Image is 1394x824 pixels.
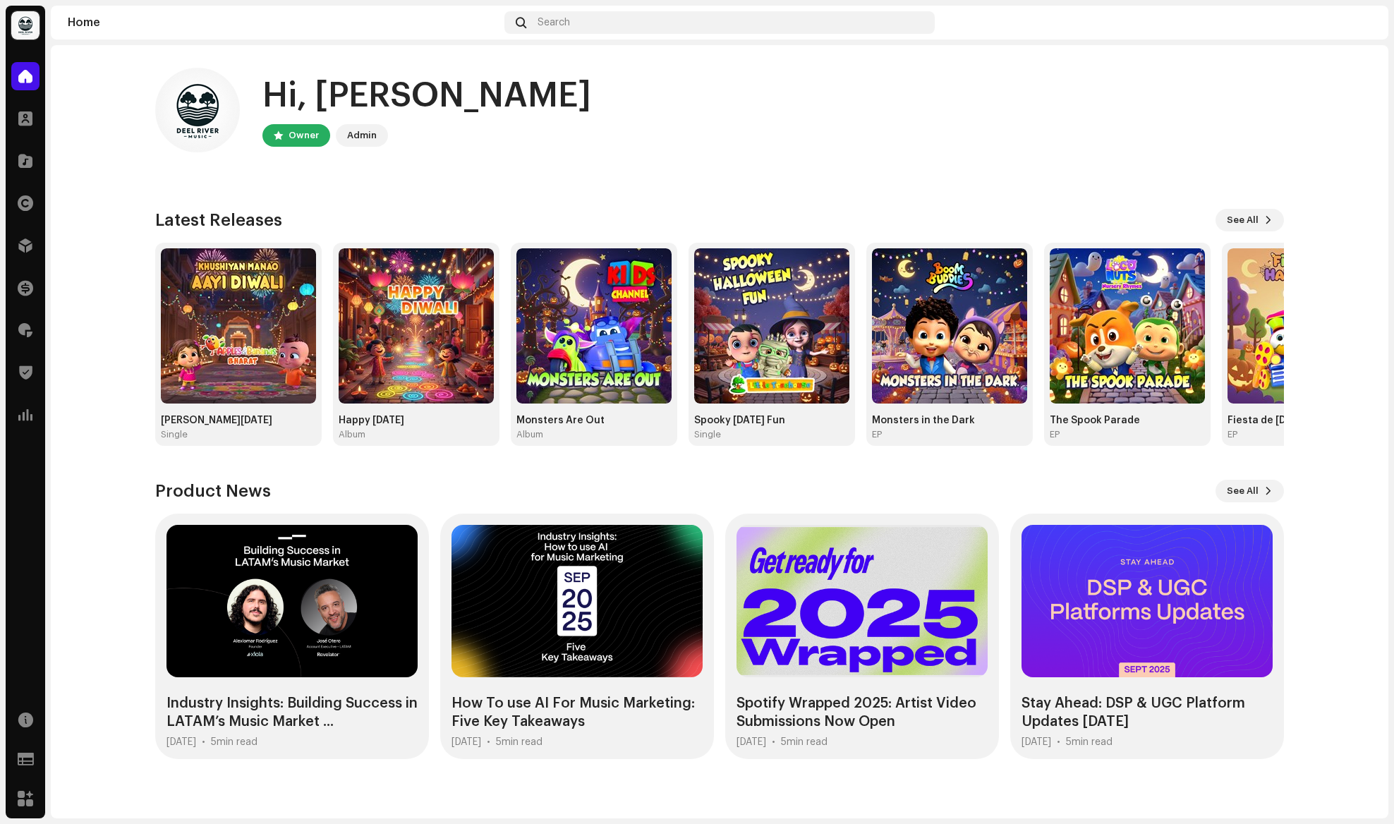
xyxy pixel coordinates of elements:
[872,248,1027,404] img: a0413f25-253f-4d53-b89e-f3a664293668
[787,737,828,747] span: min read
[1022,694,1273,731] div: Stay Ahead: DSP & UGC Platform Updates [DATE]
[502,737,543,747] span: min read
[772,737,775,748] div: •
[487,737,490,748] div: •
[155,480,271,502] h3: Product News
[1072,737,1113,747] span: min read
[1050,248,1205,404] img: 55647c64-f87e-4344-b029-7c3f34b37558
[451,737,481,748] div: [DATE]
[516,415,672,426] div: Monsters Are Out
[339,415,494,426] div: Happy [DATE]
[161,429,188,440] div: Single
[11,11,40,40] img: b01bb792-8356-4547-a3ed-9d154c7bda15
[737,694,988,731] div: Spotify Wrapped 2025: Artist Video Submissions Now Open
[1227,206,1259,234] span: See All
[451,694,703,731] div: How To use AI For Music Marketing: Five Key Takeaways
[217,737,257,747] span: min read
[1216,480,1284,502] button: See All
[289,127,319,144] div: Owner
[339,248,494,404] img: 32a05806-bd27-4f27-9a74-cde8d4079b97
[1057,737,1060,748] div: •
[1050,429,1060,440] div: EP
[1022,737,1051,748] div: [DATE]
[1066,737,1113,748] div: 5
[516,429,543,440] div: Album
[1228,248,1383,404] img: 217e626d-a41a-4793-91c0-798ded9033a2
[1228,415,1383,426] div: Fiesta de [DATE]
[161,248,316,404] img: 6e07d2ec-0d9e-4874-86cb-101e2307d455
[211,737,257,748] div: 5
[694,248,849,404] img: 56b681ce-1524-4016-92a7-3d0503794e5c
[781,737,828,748] div: 5
[262,73,591,119] div: Hi, [PERSON_NAME]
[166,694,418,731] div: Industry Insights: Building Success in LATAM’s Music Market ...
[737,737,766,748] div: [DATE]
[347,127,377,144] div: Admin
[202,737,205,748] div: •
[1216,209,1284,231] button: See All
[496,737,543,748] div: 5
[1050,415,1205,426] div: The Spook Parade
[155,68,240,152] img: aa667d68-6f2a-49b3-a378-5c7a0ce4385c
[1227,477,1259,505] span: See All
[694,415,849,426] div: Spooky [DATE] Fun
[538,17,570,28] span: Search
[1349,11,1371,34] img: aa667d68-6f2a-49b3-a378-5c7a0ce4385c
[694,429,721,440] div: Single
[155,209,282,231] h3: Latest Releases
[166,737,196,748] div: [DATE]
[68,17,499,28] div: Home
[516,248,672,404] img: 2d04b452-64ee-4078-8fc8-37337d2440b1
[872,429,882,440] div: EP
[872,415,1027,426] div: Monsters in the Dark
[1228,429,1237,440] div: EP
[161,415,316,426] div: [PERSON_NAME][DATE]
[339,429,365,440] div: Album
